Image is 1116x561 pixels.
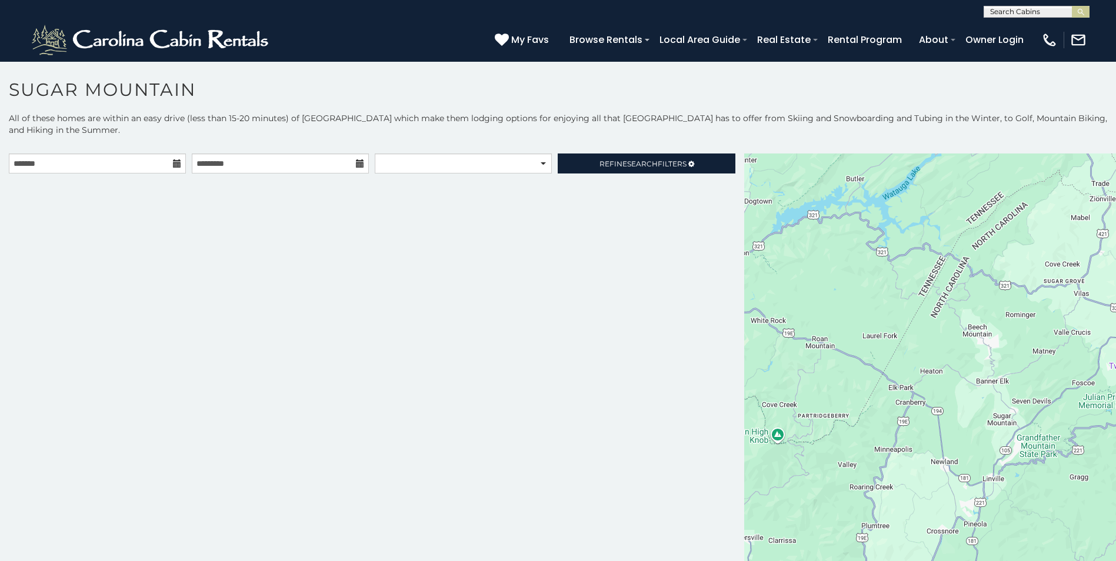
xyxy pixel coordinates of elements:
img: phone-regular-white.png [1041,32,1058,48]
a: Browse Rentals [564,29,648,50]
span: My Favs [511,32,549,47]
img: mail-regular-white.png [1070,32,1087,48]
a: Local Area Guide [654,29,746,50]
a: Real Estate [751,29,817,50]
a: About [913,29,954,50]
span: Search [627,159,658,168]
a: Owner Login [960,29,1030,50]
span: Refine Filters [599,159,687,168]
a: Rental Program [822,29,908,50]
a: RefineSearchFilters [558,153,735,173]
img: White-1-2.png [29,22,274,58]
a: My Favs [495,32,552,48]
